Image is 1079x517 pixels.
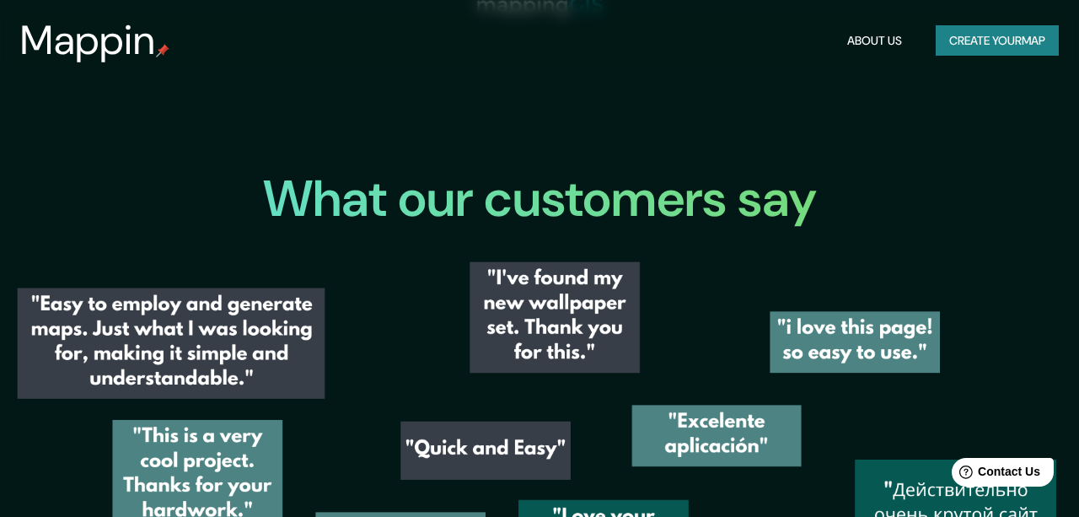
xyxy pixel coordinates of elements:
h3: Mappin [20,17,156,64]
img: mappin-pin [156,44,169,57]
button: About Us [840,25,909,57]
iframe: Help widget launcher [929,451,1060,498]
button: Create yourmap [936,25,1059,57]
